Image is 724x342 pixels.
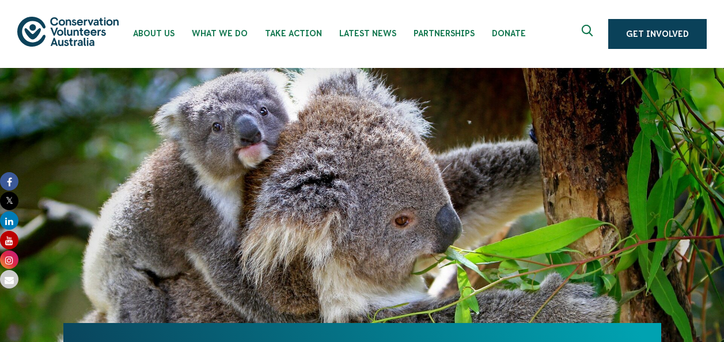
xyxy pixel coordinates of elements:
span: Latest News [339,29,396,38]
span: Partnerships [414,29,475,38]
span: What We Do [192,29,248,38]
a: Get Involved [608,19,707,49]
span: Take Action [265,29,322,38]
button: Expand search box Close search box [575,20,602,48]
span: Expand search box [582,25,596,43]
span: Donate [492,29,526,38]
span: About Us [133,29,175,38]
img: logo.svg [17,17,119,46]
